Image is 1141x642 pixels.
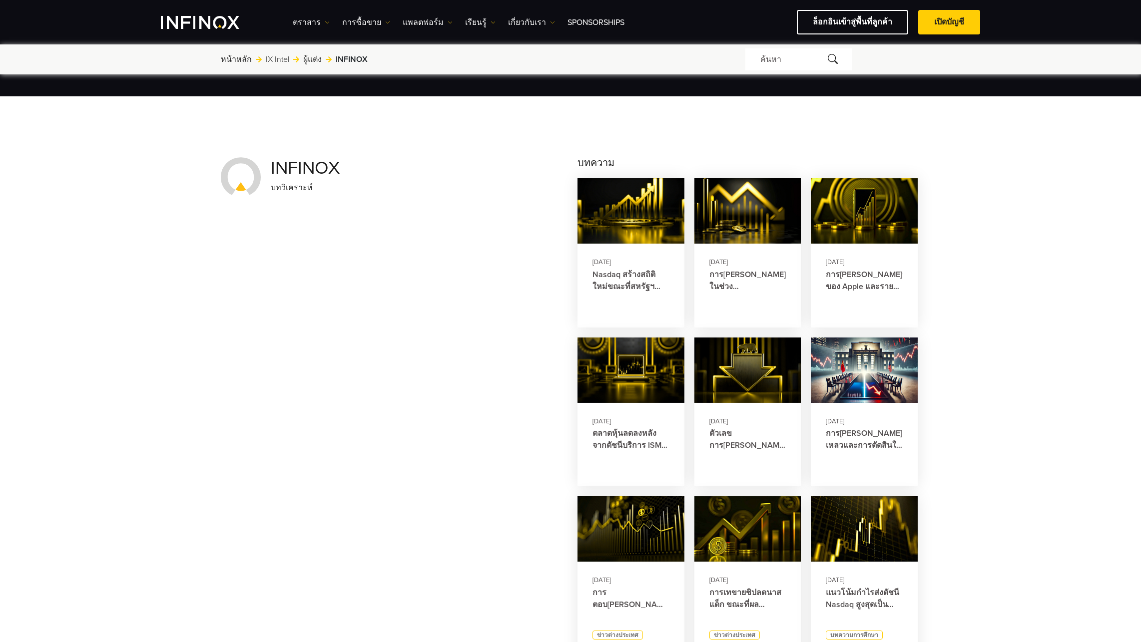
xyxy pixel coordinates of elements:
a: เปิดบัญชี [918,10,980,34]
a: ข่าวต่างประเทศ [709,631,760,640]
a: ตลาดหุ้นลดลงหลังจากดัชนีบริการ ISM ชะงักและทรัมป์[PERSON_NAME]เก็บภาษีใหม่ [592,427,669,451]
div: [DATE] [592,257,669,268]
a: การ[PERSON_NAME]ขึ้นของ Apple และรายได้[PERSON_NAME]ขับเคลื่อนตลาดกลับฟื้นตัว แม้ว่าจะมีอุปสรรคทา... [826,269,903,293]
a: ข่าวต่างประเทศ [592,631,643,640]
a: หน้าหลัก [221,53,252,65]
a: IX Intel [266,53,289,65]
a: ผู้แต่ง [303,53,322,65]
a: แพลตฟอร์ม [403,16,453,28]
div: ค้นหา [745,48,852,70]
img: arrow-right [326,56,332,62]
a: การซื้อขาย [342,16,390,28]
a: การตอบ[PERSON_NAME]ของตลาดอย่างเงียบงันหลังความคืบหน้าในการเจรจาการค้าของ EU ถูกบดบังด้วยความไม่แ... [592,587,669,611]
p: บทความ [577,156,920,170]
a: INFINOX Logo [161,16,263,29]
p: บทวิเคราะห์ [271,182,340,194]
a: ล็อกอินเข้าสู่พื้นที่ลูกค้า [797,10,908,34]
a: Sponsorships [568,16,624,28]
div: [DATE] [709,575,786,586]
a: แนวโน้มกำไรส่งดัชนี Nasdaq สูงสุดเป็นประวัติการณ์ ดัชนี S&P 500 ทะลุแนวต้านที่ 6,300 [826,587,903,611]
a: การ[PERSON_NAME]ขึ้นในช่วงแรก[PERSON_NAME]หายไปกับการลดลงของดาวโจนส์ ตลาดโลกมีความผสมผสานเนื่องจา... [709,269,786,293]
img: arrow-right [256,56,262,62]
div: [DATE] [709,416,786,427]
h1: INFINOX [271,159,340,178]
a: ตัวเลขการ[PERSON_NAME]งานที่น้อยและภาษีใหม่กระทบความ[PERSON_NAME] หุ้นดาวโจนส์ตกลงมากกว่า 500 จุด [709,427,786,451]
a: เกี่ยวกับเรา [508,16,555,28]
a: Nasdaq สร้างสถิติใหม่ขณะที่สหรัฐฯ และรัสเซียทำงานร่วมกันเพื่อข้อตกลง[PERSON_NAME]ยูเครน [592,269,669,293]
div: [DATE] [826,575,903,586]
img: arrow-right [293,56,299,62]
a: การ[PERSON_NAME]ล้มเหลวและการตัดสินใจของเฟดกำลังจะเกิดขึ้น ขณะที่หุ้น[PERSON_NAME]พลิกกลับ [826,427,903,451]
a: การเทขายชิปลดนาสแด็ก ขณะที่ผลประกอบการสนับสนุนการเติบโตของตลาดโดยรวม [709,587,786,611]
span: INFINOX [336,53,368,65]
div: [DATE] [592,416,669,427]
div: [DATE] [826,416,903,427]
a: บทความการศึกษา [826,631,883,640]
a: ตราสาร [293,16,330,28]
div: [DATE] [592,575,669,586]
div: [DATE] [709,257,786,268]
div: [DATE] [826,257,903,268]
a: เรียนรู้ [465,16,496,28]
